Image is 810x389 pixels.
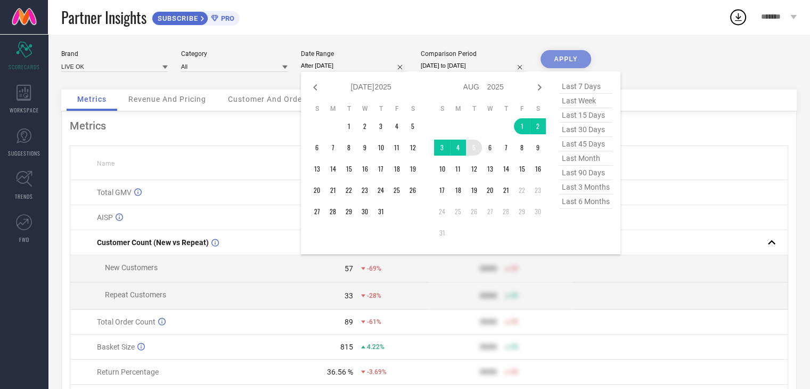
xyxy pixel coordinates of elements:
[511,343,518,351] span: 50
[340,343,353,351] div: 815
[309,104,325,113] th: Sunday
[559,79,612,94] span: last 7 days
[482,204,498,220] td: Wed Aug 27 2025
[367,343,384,351] span: 4.22%
[15,192,33,200] span: TRENDS
[10,106,39,114] span: WORKSPACE
[533,81,546,94] div: Next month
[341,182,357,198] td: Tue Jul 22 2025
[152,9,240,26] a: SUBSCRIBEPRO
[498,161,514,177] td: Thu Aug 14 2025
[341,118,357,134] td: Tue Jul 01 2025
[357,161,373,177] td: Wed Jul 16 2025
[389,140,405,156] td: Fri Jul 11 2025
[181,50,288,58] div: Category
[405,140,421,156] td: Sat Jul 12 2025
[514,118,530,134] td: Fri Aug 01 2025
[357,140,373,156] td: Wed Jul 09 2025
[434,182,450,198] td: Sun Aug 17 2025
[345,318,353,326] div: 89
[421,50,527,58] div: Comparison Period
[389,182,405,198] td: Fri Jul 25 2025
[514,182,530,198] td: Fri Aug 22 2025
[480,343,497,351] div: 9999
[498,140,514,156] td: Thu Aug 07 2025
[480,291,497,300] div: 9999
[450,161,466,177] td: Mon Aug 11 2025
[325,182,341,198] td: Mon Jul 21 2025
[434,204,450,220] td: Sun Aug 24 2025
[514,104,530,113] th: Friday
[341,140,357,156] td: Tue Jul 08 2025
[466,104,482,113] th: Tuesday
[559,180,612,194] span: last 3 months
[367,318,381,326] span: -61%
[729,7,748,27] div: Open download list
[325,161,341,177] td: Mon Jul 14 2025
[405,182,421,198] td: Sat Jul 26 2025
[466,204,482,220] td: Tue Aug 26 2025
[70,119,788,132] div: Metrics
[19,236,29,244] span: FWD
[367,265,381,272] span: -69%
[405,161,421,177] td: Sat Jul 19 2025
[357,104,373,113] th: Wednesday
[559,94,612,108] span: last week
[530,182,546,198] td: Sat Aug 23 2025
[373,118,389,134] td: Thu Jul 03 2025
[482,104,498,113] th: Wednesday
[327,368,353,376] div: 36.56 %
[450,204,466,220] td: Mon Aug 25 2025
[97,160,114,167] span: Name
[450,140,466,156] td: Mon Aug 04 2025
[559,166,612,180] span: last 90 days
[559,151,612,166] span: last month
[559,194,612,209] span: last 6 months
[97,213,113,222] span: AISP
[434,225,450,241] td: Sun Aug 31 2025
[482,161,498,177] td: Wed Aug 13 2025
[559,137,612,151] span: last 45 days
[325,204,341,220] td: Mon Jul 28 2025
[434,104,450,113] th: Sunday
[405,118,421,134] td: Sat Jul 05 2025
[559,123,612,137] span: last 30 days
[128,95,206,103] span: Revenue And Pricing
[434,161,450,177] td: Sun Aug 10 2025
[434,140,450,156] td: Sun Aug 03 2025
[389,161,405,177] td: Fri Jul 18 2025
[480,264,497,273] div: 9999
[480,318,497,326] div: 9999
[97,238,209,247] span: Customer Count (New vs Repeat)
[357,118,373,134] td: Wed Jul 02 2025
[559,108,612,123] span: last 15 days
[511,368,518,376] span: 50
[514,204,530,220] td: Fri Aug 29 2025
[389,104,405,113] th: Friday
[301,60,407,71] input: Select date range
[373,140,389,156] td: Thu Jul 10 2025
[530,140,546,156] td: Sat Aug 09 2025
[530,118,546,134] td: Sat Aug 02 2025
[480,368,497,376] div: 9999
[309,204,325,220] td: Sun Jul 27 2025
[421,60,527,71] input: Select comparison period
[325,104,341,113] th: Monday
[61,50,168,58] div: Brand
[309,161,325,177] td: Sun Jul 13 2025
[9,63,40,71] span: SCORECARDS
[152,14,201,22] span: SUBSCRIBE
[466,182,482,198] td: Tue Aug 19 2025
[228,95,309,103] span: Customer And Orders
[511,265,518,272] span: 50
[514,161,530,177] td: Fri Aug 15 2025
[466,140,482,156] td: Tue Aug 05 2025
[341,161,357,177] td: Tue Jul 15 2025
[466,161,482,177] td: Tue Aug 12 2025
[450,182,466,198] td: Mon Aug 18 2025
[357,204,373,220] td: Wed Jul 30 2025
[341,204,357,220] td: Tue Jul 29 2025
[405,104,421,113] th: Saturday
[97,343,135,351] span: Basket Size
[373,161,389,177] td: Thu Jul 17 2025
